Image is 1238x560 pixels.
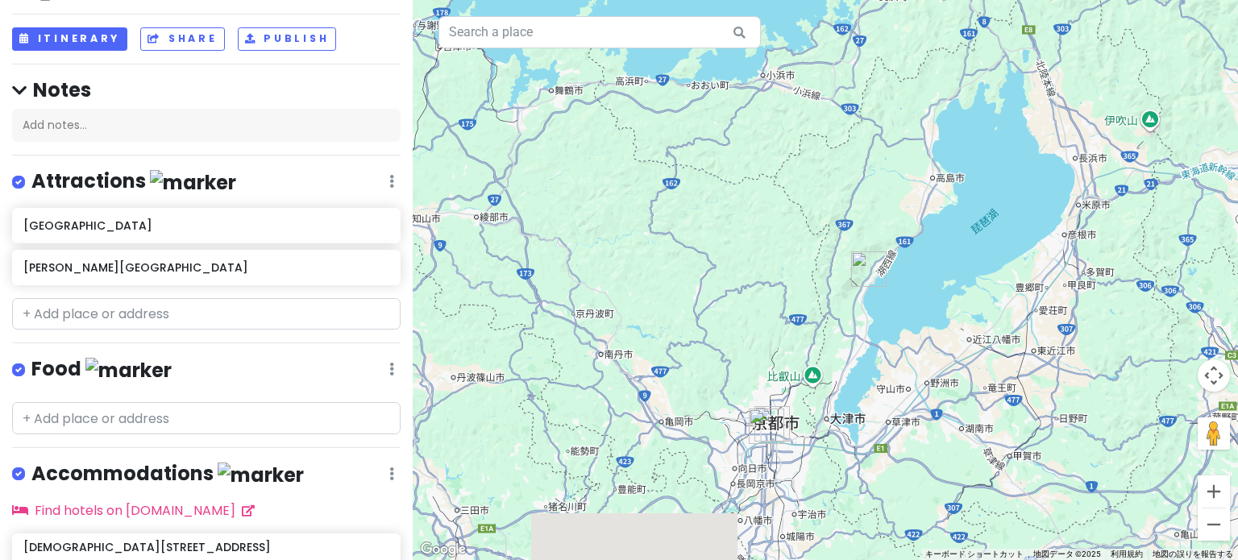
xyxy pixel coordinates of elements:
[1033,550,1101,558] span: 地図データ ©2025
[85,358,172,383] img: marker
[1111,550,1143,558] a: 利用規約（新しいタブで開きます）
[925,549,1024,560] button: キーボード ショートカット
[417,539,470,560] img: Google
[23,260,388,275] h6: [PERSON_NAME][GEOGRAPHIC_DATA]
[12,109,401,143] div: Add notes...
[12,27,127,51] button: Itinerary
[31,168,236,195] h4: Attractions
[438,16,761,48] input: Search a place
[1153,550,1233,558] a: 地図の誤りを報告する
[1198,475,1230,508] button: ズームイン
[851,251,887,287] div: 志賀駅
[238,27,337,51] button: Publish
[31,461,304,487] h4: Accommodations
[754,406,790,442] div: 京都駅
[1198,359,1230,392] button: 地図のカメラ コントロール
[31,356,172,383] h4: Food
[150,170,236,195] img: marker
[23,540,271,554] h6: [DEMOGRAPHIC_DATA][STREET_ADDRESS]
[218,463,304,487] img: marker
[12,298,401,330] input: + Add place or address
[1198,417,1230,450] button: 地図上にペグマンをドロップして、ストリートビューを開きます
[23,218,388,233] h6: [GEOGRAPHIC_DATA]
[417,539,470,560] a: Google マップでこの地域を開きます（新しいウィンドウが開きます）
[1198,508,1230,541] button: ズームアウト
[12,402,401,434] input: + Add place or address
[12,77,401,102] h4: Notes
[12,501,255,520] a: Find hotels on [DOMAIN_NAME]
[140,27,224,51] button: Share
[749,409,784,444] div: 東寺東門前町５４−２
